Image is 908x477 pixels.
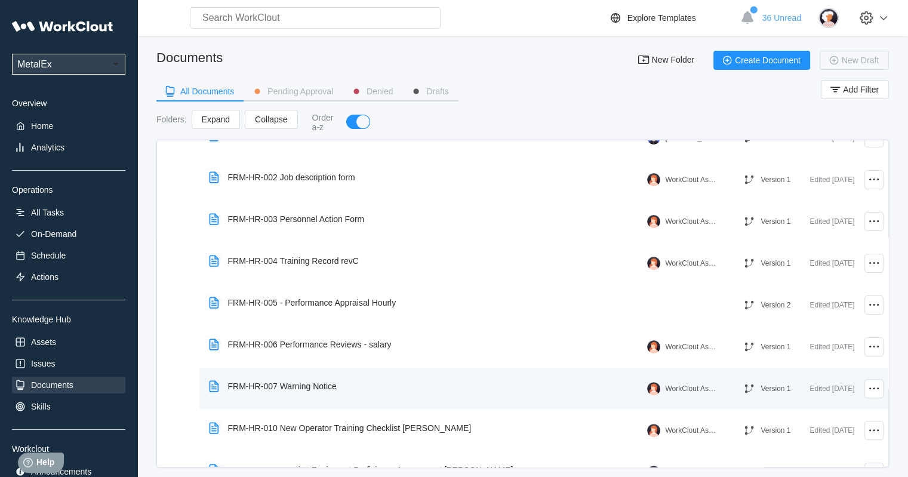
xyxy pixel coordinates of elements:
[12,118,125,134] a: Home
[843,85,879,94] span: Add Filter
[202,115,230,124] span: Expand
[12,315,125,324] div: Knowledge Hub
[809,214,854,229] div: Edited [DATE]
[12,99,125,108] div: Overview
[31,359,55,368] div: Issues
[665,217,719,226] div: WorkClout Assistant
[665,259,719,267] div: WorkClout Assistant
[367,87,393,96] div: Denied
[665,343,719,351] div: WorkClout Assistant
[821,80,889,99] button: Add Filter
[31,229,76,239] div: On-Demand
[31,251,66,260] div: Schedule
[12,355,125,372] a: Issues
[31,143,64,152] div: Analytics
[647,382,660,395] img: user-2.png
[820,51,889,70] button: New Draft
[192,110,240,129] button: Expand
[12,269,125,285] a: Actions
[255,115,287,124] span: Collapse
[647,257,660,270] img: user-2.png
[761,343,790,351] div: Version 1
[31,380,73,390] div: Documents
[31,272,59,282] div: Actions
[312,113,335,132] div: Order a-z
[809,298,854,312] div: Edited [DATE]
[713,51,810,70] button: Create Document
[31,337,56,347] div: Assets
[228,256,359,266] div: FRM-HR-004 Training Record revC
[267,87,333,96] div: Pending Approval
[647,173,660,186] img: user-2.png
[761,217,790,226] div: Version 1
[647,340,660,353] img: user-2.png
[12,226,125,242] a: On-Demand
[627,13,696,23] div: Explore Templates
[647,424,660,437] img: user-2.png
[818,8,839,28] img: user-4.png
[228,340,392,349] div: FRM-HR-006 Performance Reviews - salary
[12,398,125,415] a: Skills
[630,51,704,70] button: New Folder
[12,444,125,454] div: Workclout
[156,115,187,124] div: Folders :
[245,110,297,129] button: Collapse
[809,340,854,354] div: Edited [DATE]
[665,426,719,435] div: WorkClout Assistant
[31,208,64,217] div: All Tasks
[12,247,125,264] a: Schedule
[244,82,343,100] button: Pending Approval
[761,384,790,393] div: Version 1
[608,11,734,25] a: Explore Templates
[426,87,448,96] div: Drafts
[31,402,51,411] div: Skills
[809,173,854,187] div: Edited [DATE]
[761,259,790,267] div: Version 1
[647,215,660,228] img: user-2.png
[228,465,513,475] div: FRM-HR-011 Metalex Equipment Proficiency Assessment [PERSON_NAME]
[228,381,337,391] div: FRM-HR-007 Warning Notice
[228,298,396,307] div: FRM-HR-005 - Performance Appraisal Hourly
[665,384,719,393] div: WorkClout Assistant
[665,176,719,184] div: WorkClout Assistant
[12,185,125,195] div: Operations
[156,50,223,66] div: Documents
[12,377,125,393] a: Documents
[735,56,801,64] span: Create Document
[761,176,790,184] div: Version 1
[761,301,790,309] div: Version 2
[761,426,790,435] div: Version 1
[762,13,801,23] span: 36 Unread
[809,423,854,438] div: Edited [DATE]
[228,214,365,224] div: FRM-HR-003 Personnel Action Form
[180,87,234,96] div: All Documents
[12,139,125,156] a: Analytics
[228,423,472,433] div: FRM-HR-010 New Operator Training Checklist [PERSON_NAME]
[809,381,854,396] div: Edited [DATE]
[228,173,355,182] div: FRM-HR-002 Job description form
[343,82,402,100] button: Denied
[402,82,458,100] button: Drafts
[31,121,53,131] div: Home
[809,256,854,270] div: Edited [DATE]
[842,56,879,64] span: New Draft
[651,56,694,65] span: New Folder
[190,7,441,29] input: Search WorkClout
[156,82,244,100] button: All Documents
[12,334,125,350] a: Assets
[12,204,125,221] a: All Tasks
